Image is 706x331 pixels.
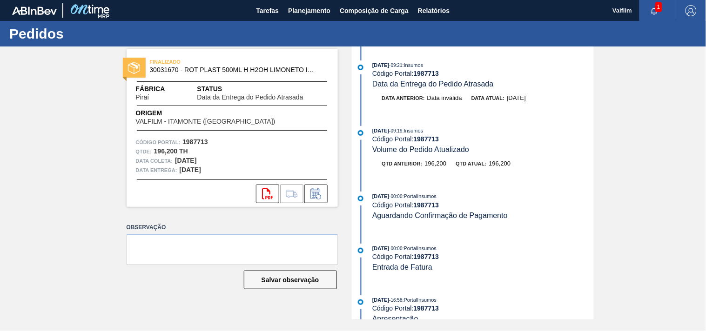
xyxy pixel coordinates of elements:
[372,80,494,88] span: Data da Entrega do Pedido Atrasada
[414,201,439,209] strong: 1987713
[372,193,389,199] span: [DATE]
[136,94,149,101] span: Piraí
[390,63,403,68] span: - 09:21
[424,160,446,167] span: 196,200
[358,65,363,70] img: atual
[175,157,196,164] strong: [DATE]
[372,297,389,303] span: [DATE]
[372,315,418,323] span: Apresentação
[414,253,439,260] strong: 1987713
[390,128,403,133] span: - 09:19
[403,297,437,303] span: : PortalInsumos
[358,248,363,253] img: atual
[372,70,593,77] div: Código Portal:
[507,94,526,101] span: [DATE]
[136,84,179,94] span: Fábrica
[150,57,280,66] span: FINALIZADO
[390,246,403,251] span: - 00:00
[12,7,57,15] img: TNhmsLtSVTkK8tSr43FrP2fwEKptu5GPRR3wAAAABJRU5ErkJggg==
[372,263,432,271] span: Entrada de Fatura
[136,138,181,147] span: Código Portal:
[358,299,363,305] img: atual
[489,160,511,167] span: 196,200
[372,253,593,260] div: Código Portal:
[655,2,662,12] span: 1
[136,147,152,156] span: Qtde :
[471,95,504,101] span: Data atual:
[197,84,329,94] span: Status
[180,166,201,173] strong: [DATE]
[182,138,208,146] strong: 1987713
[639,4,669,17] button: Notificações
[136,165,177,175] span: Data entrega:
[390,194,403,199] span: - 00:00
[382,95,425,101] span: Data anterior:
[414,305,439,312] strong: 1987713
[456,161,486,166] span: Qtd atual:
[154,147,188,155] strong: 196,200 TH
[414,70,439,77] strong: 1987713
[403,245,437,251] span: : PortalInsumos
[372,128,389,133] span: [DATE]
[358,130,363,136] img: atual
[280,185,303,203] div: Ir para Composição de Carga
[372,135,593,143] div: Código Portal:
[136,108,302,118] span: Origem
[372,212,508,219] span: Aguardando Confirmação de Pagamento
[150,66,319,73] span: 30031670 - ROT PLAST 500ML H H2OH LIMONETO IN211
[372,146,469,153] span: Volume do Pedido Atualizado
[358,196,363,201] img: atual
[403,128,424,133] span: : Insumos
[686,5,697,16] img: Logout
[403,62,424,68] span: : Insumos
[9,28,175,39] h1: Pedidos
[372,201,593,209] div: Código Portal:
[382,161,423,166] span: Qtd anterior:
[128,62,140,74] img: status
[403,193,437,199] span: : PortalInsumos
[197,94,303,101] span: Data da Entrega do Pedido Atrasada
[304,185,328,203] div: Informar alteração no pedido
[256,5,279,16] span: Tarefas
[244,271,337,289] button: Salvar observação
[136,118,276,125] span: VALFILM - ITAMONTE ([GEOGRAPHIC_DATA])
[256,185,279,203] div: Abrir arquivo PDF
[418,5,450,16] span: Relatórios
[372,305,593,312] div: Código Portal:
[427,94,462,101] span: Data inválida
[372,245,389,251] span: [DATE]
[390,298,403,303] span: - 16:58
[127,221,338,234] label: Observação
[414,135,439,143] strong: 1987713
[372,62,389,68] span: [DATE]
[340,5,409,16] span: Composição de Carga
[288,5,330,16] span: Planejamento
[136,156,173,165] span: Data coleta:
